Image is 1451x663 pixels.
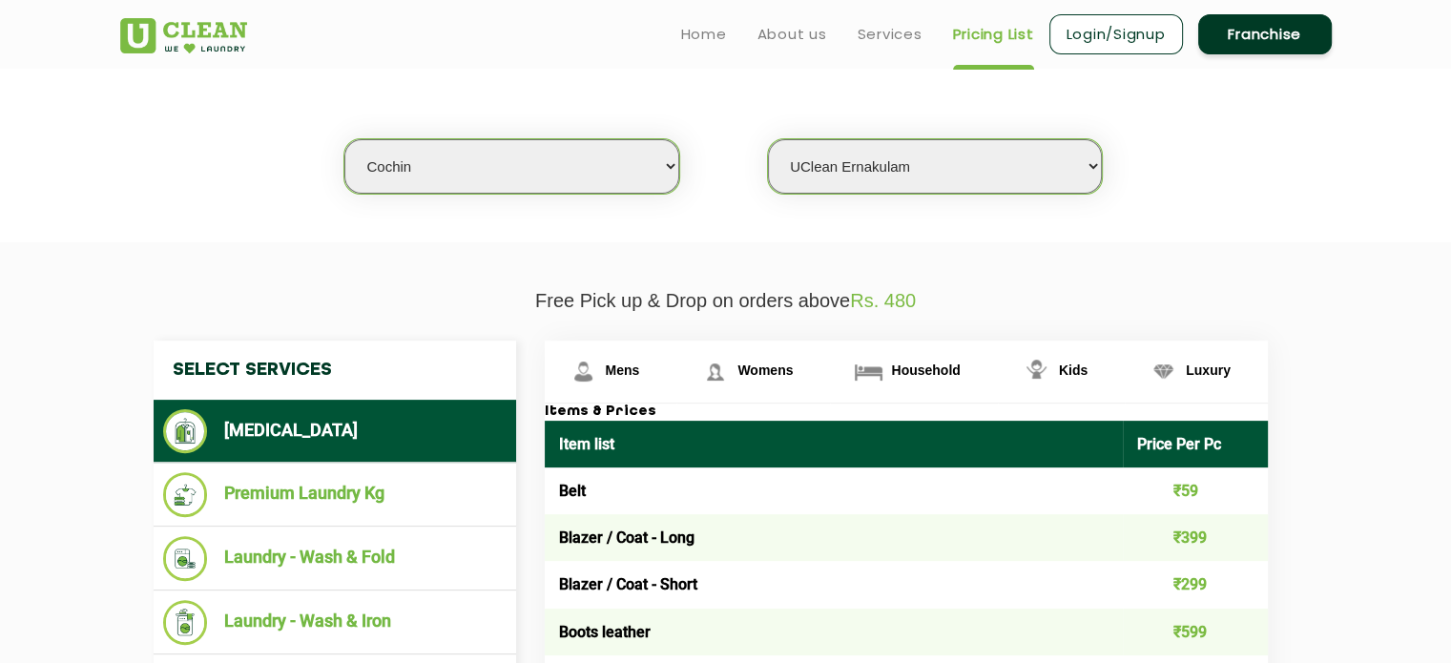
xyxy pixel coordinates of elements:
[1059,363,1088,378] span: Kids
[1123,561,1268,608] td: ₹299
[163,472,507,517] li: Premium Laundry Kg
[698,355,732,388] img: Womens
[545,561,1124,608] td: Blazer / Coat - Short
[850,290,916,311] span: Rs. 480
[1186,363,1231,378] span: Luxury
[163,600,507,645] li: Laundry - Wash & Iron
[545,404,1268,421] h3: Items & Prices
[163,409,507,453] li: [MEDICAL_DATA]
[1123,609,1268,655] td: ₹599
[1123,514,1268,561] td: ₹399
[1123,421,1268,467] th: Price Per Pc
[163,472,208,517] img: Premium Laundry Kg
[545,421,1124,467] th: Item list
[1147,355,1180,388] img: Luxury
[891,363,960,378] span: Household
[1198,14,1332,54] a: Franchise
[163,600,208,645] img: Laundry - Wash & Iron
[545,609,1124,655] td: Boots leather
[757,23,827,46] a: About us
[545,514,1124,561] td: Blazer / Coat - Long
[567,355,600,388] img: Mens
[163,409,208,453] img: Dry Cleaning
[1020,355,1053,388] img: Kids
[163,536,507,581] li: Laundry - Wash & Fold
[120,290,1332,312] p: Free Pick up & Drop on orders above
[163,536,208,581] img: Laundry - Wash & Fold
[154,341,516,400] h4: Select Services
[953,23,1034,46] a: Pricing List
[120,18,247,53] img: UClean Laundry and Dry Cleaning
[1123,467,1268,514] td: ₹59
[858,23,922,46] a: Services
[606,363,640,378] span: Mens
[681,23,727,46] a: Home
[852,355,885,388] img: Household
[737,363,793,378] span: Womens
[545,467,1124,514] td: Belt
[1049,14,1183,54] a: Login/Signup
